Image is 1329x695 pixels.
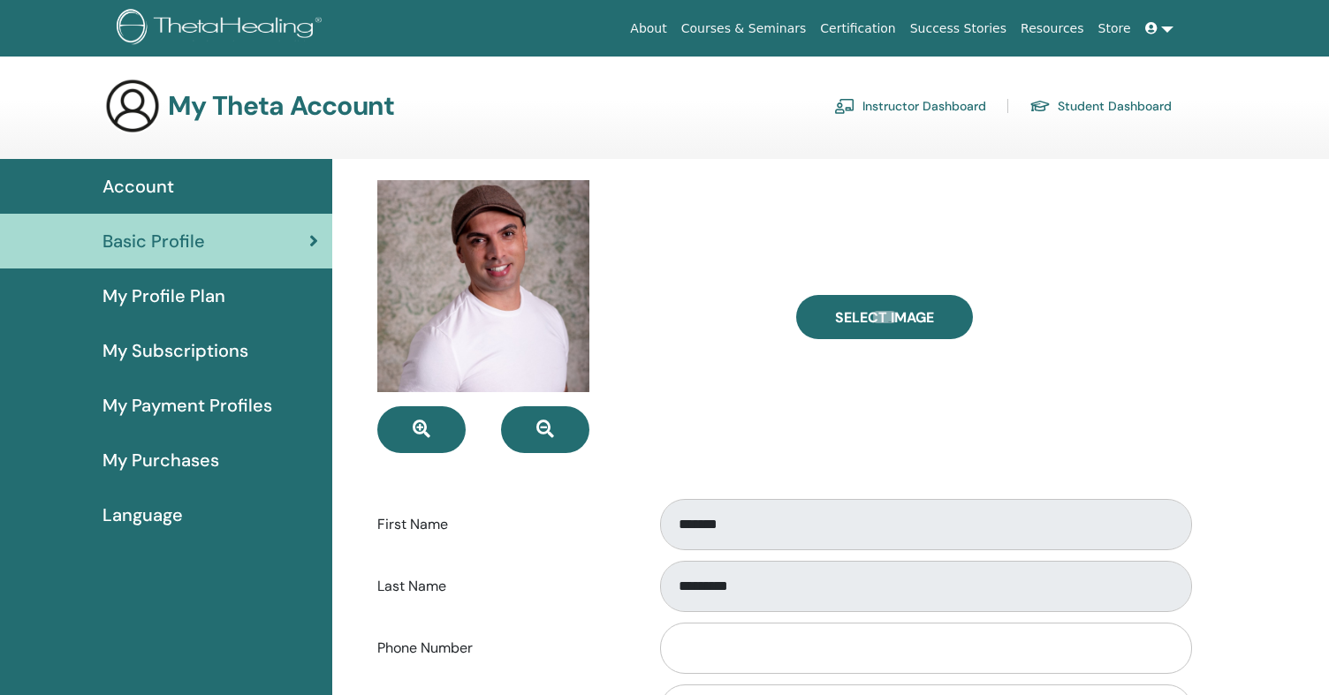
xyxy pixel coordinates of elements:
label: Last Name [364,570,643,603]
a: Resources [1014,12,1091,45]
span: Basic Profile [103,228,205,254]
img: generic-user-icon.jpg [104,78,161,134]
a: Certification [813,12,902,45]
h3: My Theta Account [168,90,394,122]
img: default.jpg [377,180,589,392]
img: logo.png [117,9,328,49]
a: Courses & Seminars [674,12,814,45]
label: First Name [364,508,643,541]
a: Success Stories [903,12,1014,45]
a: About [623,12,673,45]
label: Phone Number [364,631,643,665]
span: Language [103,502,183,528]
span: My Profile Plan [103,283,225,309]
span: My Subscriptions [103,337,248,364]
img: graduation-cap.svg [1029,99,1051,114]
span: My Purchases [103,447,219,473]
img: chalkboard-teacher.svg [834,98,855,114]
span: My Payment Profiles [103,392,272,419]
a: Store [1091,12,1138,45]
input: Select Image [873,311,896,323]
span: Account [103,173,174,200]
span: Select Image [835,308,934,327]
a: Student Dashboard [1029,92,1172,120]
a: Instructor Dashboard [834,92,986,120]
